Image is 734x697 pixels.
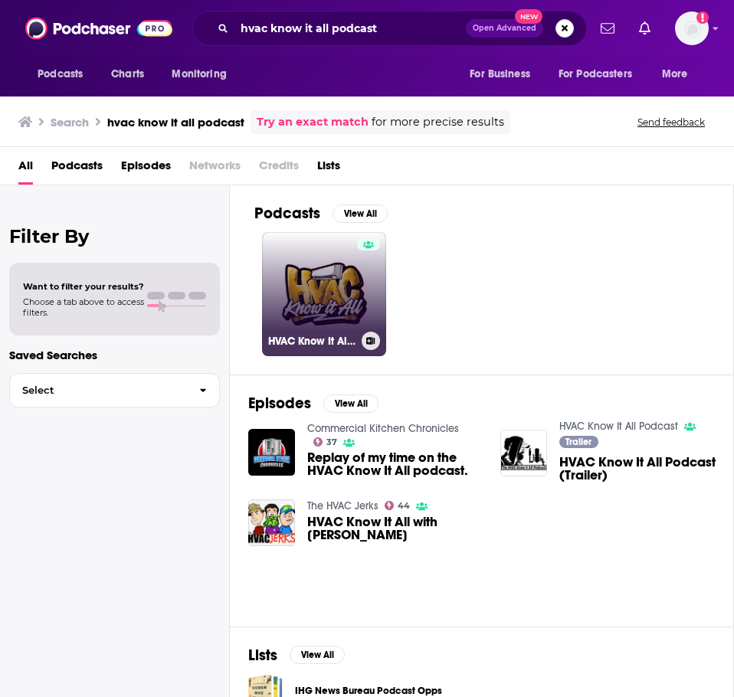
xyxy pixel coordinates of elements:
[307,422,459,435] a: Commercial Kitchen Chronicles
[107,115,244,129] h3: hvac know it all podcast
[248,429,295,476] img: Replay of my time on the HVAC Know It All podcast.
[307,515,482,542] a: HVAC Know It All with Gary McCreadie
[254,204,320,223] h2: Podcasts
[333,205,388,223] button: View All
[9,348,220,362] p: Saved Searches
[466,19,543,38] button: Open AdvancedNew
[111,64,144,85] span: Charts
[259,153,299,185] span: Credits
[248,646,277,665] h2: Lists
[10,385,187,395] span: Select
[189,153,241,185] span: Networks
[51,115,89,129] h3: Search
[675,11,709,45] button: Show profile menu
[248,646,345,665] a: ListsView All
[662,64,688,85] span: More
[470,64,530,85] span: For Business
[254,204,388,223] a: PodcastsView All
[559,64,632,85] span: For Podcasters
[313,437,338,447] a: 37
[307,499,378,512] a: The HVAC Jerks
[257,113,369,131] a: Try an exact match
[398,502,410,509] span: 44
[101,60,153,89] a: Charts
[323,394,378,413] button: View All
[172,64,226,85] span: Monitoring
[234,16,466,41] input: Search podcasts, credits, & more...
[248,394,378,413] a: EpisodesView All
[372,113,504,131] span: for more precise results
[262,232,386,356] a: HVAC Know It All Podcast
[326,439,337,446] span: 37
[633,15,657,41] a: Show notifications dropdown
[27,60,103,89] button: open menu
[565,437,591,447] span: Trailer
[559,420,678,433] a: HVAC Know It All Podcast
[23,296,144,318] span: Choose a tab above to access filters.
[9,225,220,247] h2: Filter By
[268,335,356,348] h3: HVAC Know It All Podcast
[25,14,172,43] img: Podchaser - Follow, Share and Rate Podcasts
[633,116,709,129] button: Send feedback
[192,11,587,46] div: Search podcasts, credits, & more...
[549,60,654,89] button: open menu
[675,11,709,45] img: User Profile
[161,60,246,89] button: open menu
[385,501,411,510] a: 44
[696,11,709,24] svg: Add a profile image
[317,153,340,185] a: Lists
[51,153,103,185] a: Podcasts
[307,515,482,542] span: HVAC Know It All with [PERSON_NAME]
[675,11,709,45] span: Logged in as ILATeam
[38,64,83,85] span: Podcasts
[651,60,707,89] button: open menu
[595,15,621,41] a: Show notifications dropdown
[23,281,144,292] span: Want to filter your results?
[515,9,542,24] span: New
[248,499,295,546] img: HVAC Know It All with Gary McCreadie
[121,153,171,185] a: Episodes
[9,373,220,407] button: Select
[18,153,33,185] a: All
[473,25,536,32] span: Open Advanced
[500,430,547,476] img: HVAC Know It All Podcast (Trailer)
[290,646,345,664] button: View All
[559,456,734,482] a: HVAC Know It All Podcast (Trailer)
[248,394,311,413] h2: Episodes
[307,451,482,477] a: Replay of my time on the HVAC Know It All podcast.
[459,60,549,89] button: open menu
